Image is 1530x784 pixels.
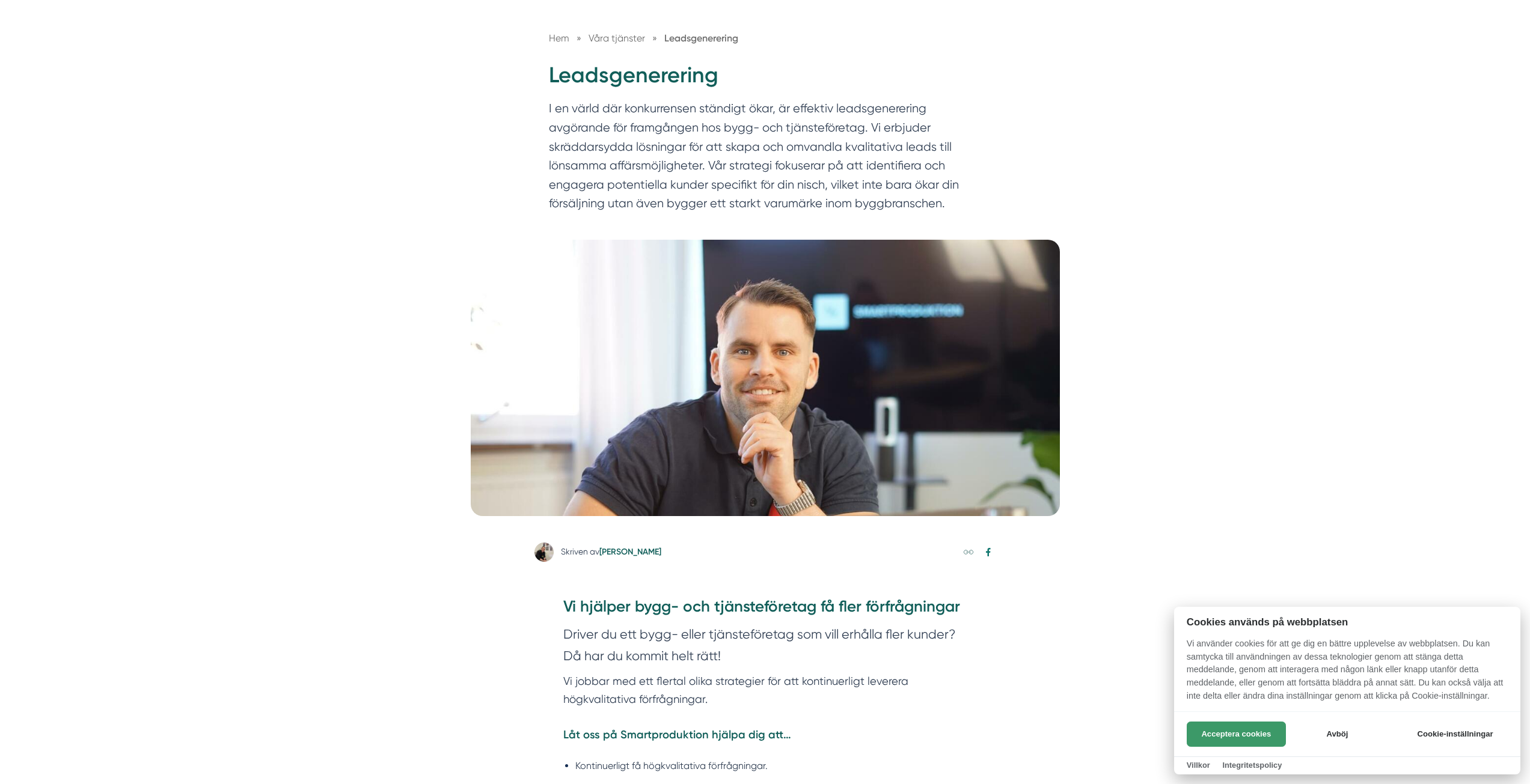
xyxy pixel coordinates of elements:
button: Avböj [1290,722,1385,747]
a: Villkor [1187,761,1210,770]
a: Integritetspolicy [1222,761,1282,770]
h2: Cookies används på webbplatsen [1174,616,1520,628]
p: Vi använder cookies för att ge dig en bättre upplevelse av webbplatsen. Du kan samtycka till anvä... [1174,637,1520,711]
button: Cookie-inställningar [1403,722,1508,747]
button: Acceptera cookies [1187,722,1286,747]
